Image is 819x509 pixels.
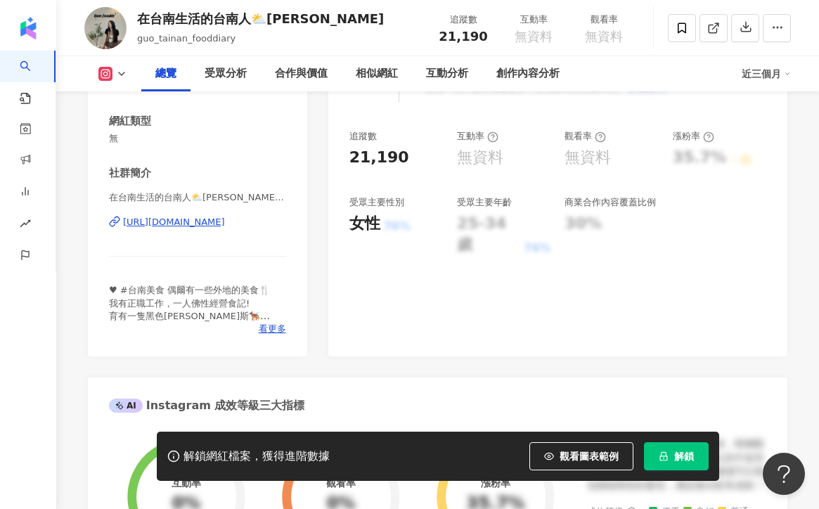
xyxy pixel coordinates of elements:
[529,442,633,470] button: 觀看圖表範例
[565,196,656,209] div: 商業合作內容覆蓋比例
[349,147,409,169] div: 21,190
[356,65,398,82] div: 相似網紅
[20,210,31,241] span: rise
[565,130,606,143] div: 觀看率
[515,30,553,44] span: 無資料
[275,65,328,82] div: 合作與價值
[109,398,304,413] div: Instagram 成效等級三大指標
[457,196,512,209] div: 受眾主要年齡
[565,147,611,169] div: 無資料
[155,65,176,82] div: 總覽
[439,29,487,44] span: 21,190
[644,442,709,470] button: 解鎖
[137,10,384,27] div: 在台南生活的台南人⛅️[PERSON_NAME]
[123,216,225,228] div: [URL][DOMAIN_NAME]
[84,7,127,49] img: KOL Avatar
[109,399,143,413] div: AI
[349,196,404,209] div: 受眾主要性別
[457,130,498,143] div: 互動率
[742,63,791,85] div: 近三個月
[426,65,468,82] div: 互動分析
[109,285,284,385] span: ♥︎ #台南美食 偶爾有一些外地的美食🍴 我有正職工作，一人佛性經營食記! 育有一隻黑色[PERSON_NAME]斯🐕‍🦺 - 因正職工時較長，訊息回覆較慢，請見諒嘿嘿 👇🏻FB粉絲專頁順便支持...
[17,17,39,39] img: logo icon
[577,13,631,27] div: 觀看率
[109,191,286,204] span: 在台南生活的台南人⛅️[PERSON_NAME] | guo_foodie_
[674,451,694,462] span: 解鎖
[109,114,151,129] div: 網紅類型
[481,477,510,489] div: 漲粉率
[349,130,377,143] div: 追蹤數
[437,13,490,27] div: 追蹤數
[659,451,669,461] span: lock
[137,33,236,44] span: guo_tainan_fooddiary
[205,65,247,82] div: 受眾分析
[109,132,286,145] span: 無
[183,449,330,464] div: 解鎖網紅檔案，獲得進階數據
[560,451,619,462] span: 觀看圖表範例
[109,166,151,181] div: 社群簡介
[349,213,380,235] div: 女性
[172,477,201,489] div: 互動率
[457,147,503,169] div: 無資料
[20,51,48,105] a: search
[507,13,560,27] div: 互動率
[326,477,356,489] div: 觀看率
[259,323,286,335] span: 看更多
[109,216,286,228] a: [URL][DOMAIN_NAME]
[585,30,623,44] span: 無資料
[673,130,714,143] div: 漲粉率
[496,65,560,82] div: 創作內容分析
